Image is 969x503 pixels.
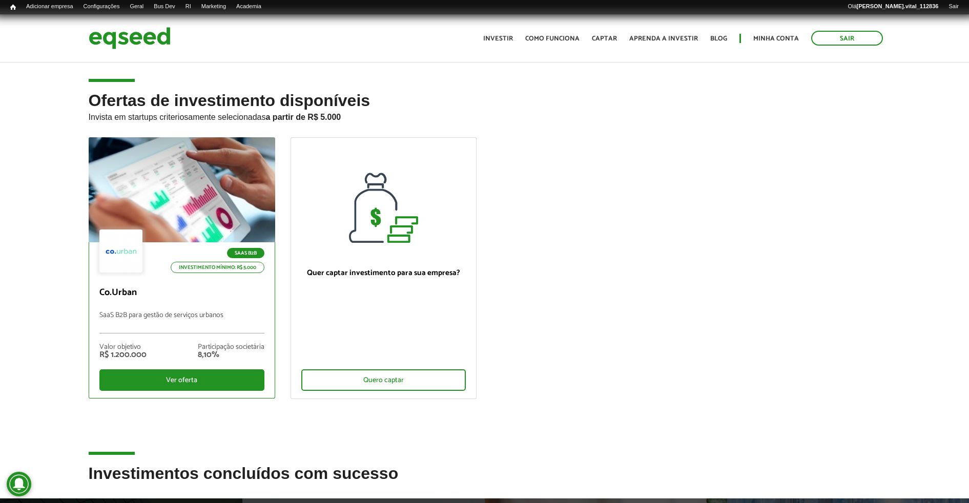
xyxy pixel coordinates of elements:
[89,465,881,498] h2: Investimentos concluídos com sucesso
[266,113,341,121] strong: a partir de R$ 5.000
[89,137,275,399] a: SaaS B2B Investimento mínimo: R$ 5.000 Co.Urban SaaS B2B para gestão de serviços urbanos Valor ob...
[89,92,881,137] h2: Ofertas de investimento disponíveis
[196,3,231,11] a: Marketing
[171,262,264,273] p: Investimento mínimo: R$ 5.000
[99,351,147,359] div: R$ 1.200.000
[5,3,21,12] a: Início
[301,369,466,391] div: Quero captar
[525,35,580,42] a: Como funciona
[198,344,264,351] div: Participação societária
[180,3,196,11] a: RI
[483,35,513,42] a: Investir
[710,35,727,42] a: Blog
[99,344,147,351] div: Valor objetivo
[21,3,78,11] a: Adicionar empresa
[753,35,799,42] a: Minha conta
[811,31,883,46] a: Sair
[89,25,171,52] img: EqSeed
[943,3,964,11] a: Sair
[291,137,477,399] a: Quer captar investimento para sua empresa? Quero captar
[857,3,939,9] strong: [PERSON_NAME].vital_112836
[99,369,264,391] div: Ver oferta
[149,3,180,11] a: Bus Dev
[231,3,266,11] a: Academia
[198,351,264,359] div: 8,10%
[10,4,16,11] span: Início
[99,287,264,299] p: Co.Urban
[125,3,149,11] a: Geral
[78,3,125,11] a: Configurações
[99,311,264,333] p: SaaS B2B para gestão de serviços urbanos
[592,35,617,42] a: Captar
[301,268,466,278] p: Quer captar investimento para sua empresa?
[842,3,943,11] a: Olá[PERSON_NAME].vital_112836
[629,35,698,42] a: Aprenda a investir
[89,110,881,122] p: Invista em startups criteriosamente selecionadas
[227,248,264,258] p: SaaS B2B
